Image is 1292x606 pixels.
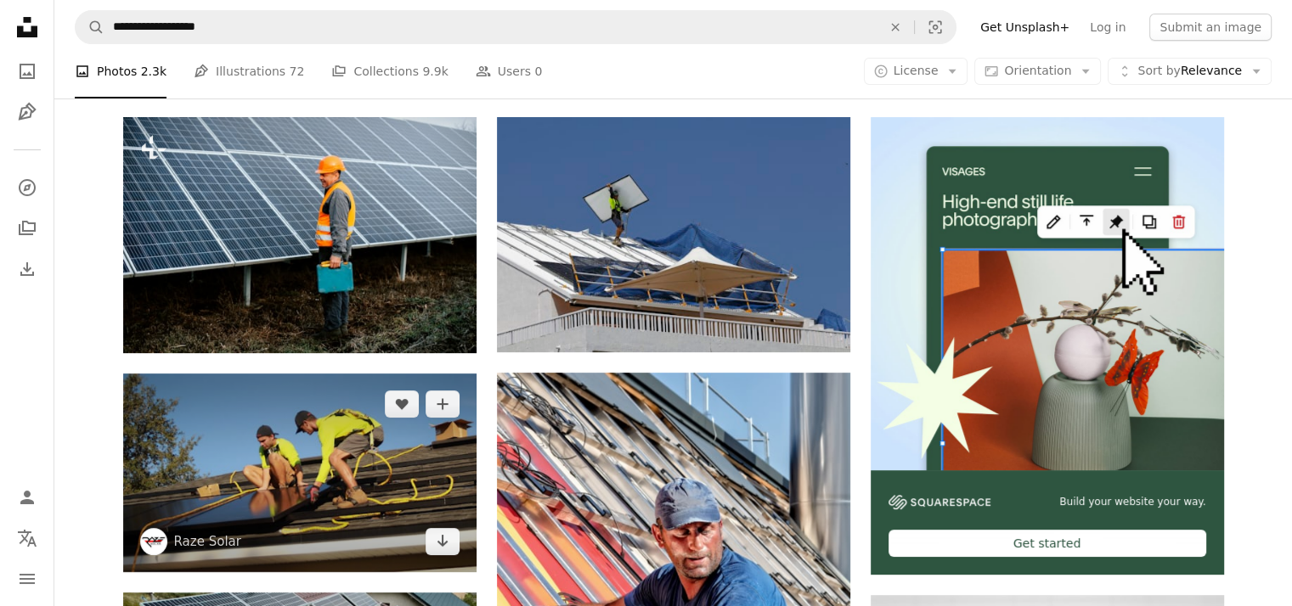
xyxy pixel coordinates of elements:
[497,227,850,242] a: a man on top of a roof fixing a solar panel
[1149,14,1272,41] button: Submit an image
[10,562,44,596] button: Menu
[871,117,1224,470] img: file-1723602894256-972c108553a7image
[123,373,477,572] img: men working on a roof
[894,64,939,77] span: License
[534,62,542,81] span: 0
[385,390,419,418] button: Like
[871,117,1224,575] a: Build your website your way.Get started
[174,533,241,550] a: Raze Solar
[1004,64,1071,77] span: Orientation
[1059,495,1205,509] span: Build your website your way.
[497,117,850,352] img: a man on top of a roof fixing a solar panel
[970,14,1080,41] a: Get Unsplash+
[1137,64,1180,77] span: Sort by
[10,211,44,245] a: Collections
[889,495,990,509] img: file-1606177908946-d1eed1cbe4f5image
[1080,14,1136,41] a: Log in
[889,530,1206,557] div: Get started
[10,171,44,205] a: Explore
[123,227,477,243] a: a man standing in front of a row of solar panels
[290,62,305,81] span: 72
[476,44,543,98] a: Users 0
[426,390,460,418] button: Add to Collection
[140,528,167,555] img: Go to Raze Solar's profile
[1108,58,1272,85] button: Sort byRelevance
[10,54,44,88] a: Photos
[10,10,44,48] a: Home — Unsplash
[75,10,956,44] form: Find visuals sitewide
[194,44,304,98] a: Illustrations 72
[10,95,44,129] a: Illustrations
[422,62,448,81] span: 9.9k
[10,521,44,555] button: Language
[10,480,44,514] a: Log in / Sign up
[426,528,460,555] a: Download
[915,11,956,43] button: Visual search
[974,58,1101,85] button: Orientation
[10,252,44,286] a: Download History
[76,11,104,43] button: Search Unsplash
[331,44,448,98] a: Collections 9.9k
[864,58,968,85] button: License
[1137,63,1242,80] span: Relevance
[123,117,477,353] img: a man standing in front of a row of solar panels
[877,11,914,43] button: Clear
[123,465,477,480] a: men working on a roof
